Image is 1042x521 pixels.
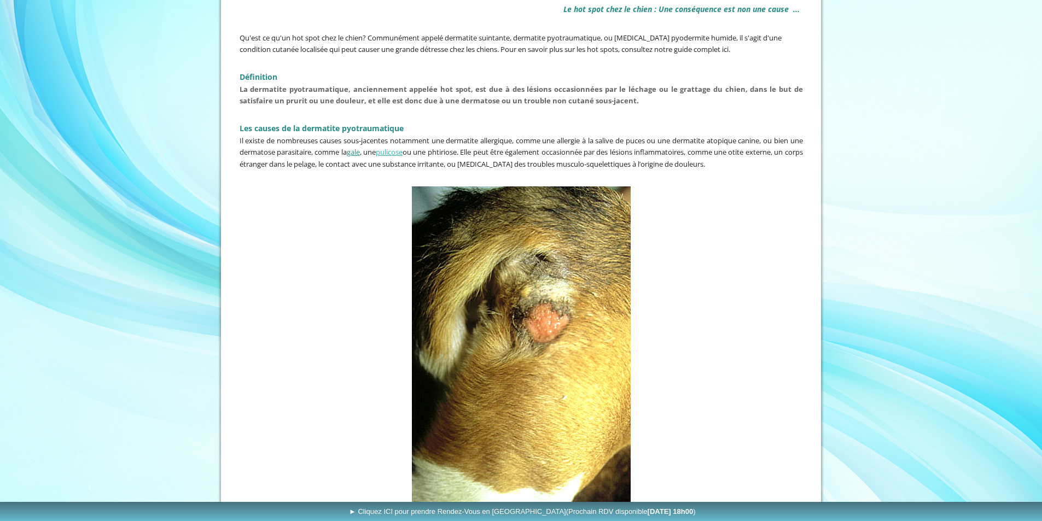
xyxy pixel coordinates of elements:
span: Le hot spot chez le chien : Une conséquence est non une cause ... [563,4,800,14]
a: gale [347,147,360,157]
a: pulicose [376,147,403,157]
b: [DATE] 18h00 [648,507,694,516]
span: (Prochain RDV disponible ) [566,507,696,516]
img: Hot spot peu évolué chez un chien [412,186,631,521]
span: Les causes de la dermatite pyotraumatique [240,123,404,133]
span: La dermatite pyotraumatique, anciennement appelée hot spot, est due à des lésions occasionnées pa... [240,84,803,106]
span: ► Cliquez ICI pour prendre Rendez-Vous en [GEOGRAPHIC_DATA] [349,507,696,516]
strong: Définition [240,72,277,82]
span: Qu'est ce qu'un hot spot chez le chien? Communément appelé dermatite suintante, dermatite pyotrau... [240,33,782,55]
span: Il existe de nombreuses causes sous-jacentes notamment une dermatite allergique, comme une allerg... [240,136,803,169]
